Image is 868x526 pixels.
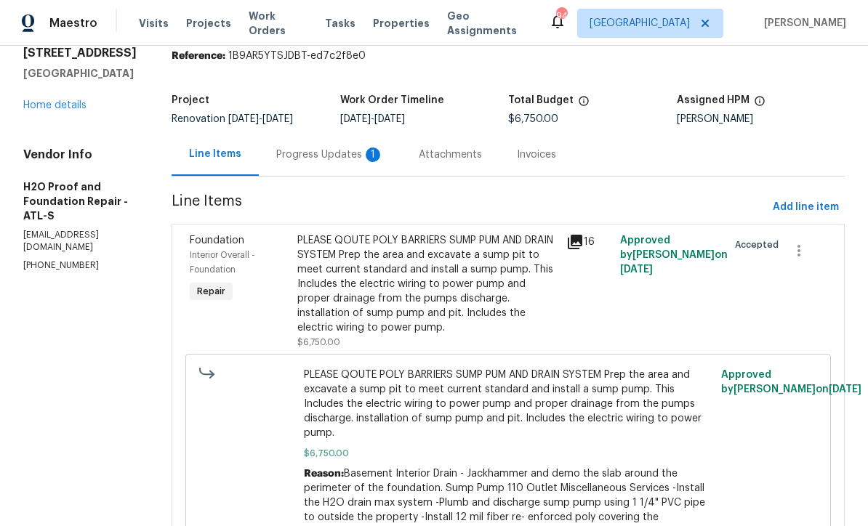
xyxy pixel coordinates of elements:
[366,147,380,162] div: 1
[172,49,845,63] div: 1B9AR5YTSJDBT-ed7c2f8e0
[754,95,765,114] span: The hpm assigned to this work order.
[677,95,750,105] h5: Assigned HPM
[189,147,241,161] div: Line Items
[340,114,371,124] span: [DATE]
[677,114,845,124] div: [PERSON_NAME]
[721,370,861,394] span: Approved by [PERSON_NAME] on
[374,114,405,124] span: [DATE]
[23,147,137,162] h4: Vendor Info
[172,194,767,221] span: Line Items
[191,284,231,299] span: Repair
[262,114,293,124] span: [DATE]
[23,259,137,272] p: [PHONE_NUMBER]
[304,446,713,461] span: $6,750.00
[373,16,430,31] span: Properties
[190,251,255,274] span: Interior Overall - Foundation
[566,233,611,251] div: 16
[758,16,846,31] span: [PERSON_NAME]
[508,114,558,124] span: $6,750.00
[23,100,87,110] a: Home details
[23,179,137,223] h5: H2O Proof and Foundation Repair - ATL-S
[304,469,344,479] span: Reason:
[517,147,556,162] div: Invoices
[340,95,444,105] h5: Work Order Timeline
[228,114,293,124] span: -
[773,198,839,217] span: Add line item
[276,147,384,162] div: Progress Updates
[172,51,225,61] b: Reference:
[249,9,308,38] span: Work Orders
[508,95,574,105] h5: Total Budget
[49,16,97,31] span: Maestro
[590,16,690,31] span: [GEOGRAPHIC_DATA]
[297,338,340,347] span: $6,750.00
[578,95,590,114] span: The total cost of line items that have been proposed by Opendoor. This sum includes line items th...
[23,66,137,81] h5: [GEOGRAPHIC_DATA]
[172,114,293,124] span: Renovation
[419,147,482,162] div: Attachments
[620,264,653,275] span: [DATE]
[172,95,209,105] h5: Project
[304,368,713,440] span: PLEASE QOUTE POLY BARRIERS SUMP PUM AND DRAIN SYSTEM Prep the area and excavate a sump pit to mee...
[23,46,137,60] h2: [STREET_ADDRESS]
[556,9,566,23] div: 94
[735,238,784,252] span: Accepted
[829,384,861,394] span: [DATE]
[447,9,531,38] span: Geo Assignments
[139,16,169,31] span: Visits
[190,235,244,246] span: Foundation
[620,235,728,275] span: Approved by [PERSON_NAME] on
[325,18,355,28] span: Tasks
[228,114,259,124] span: [DATE]
[340,114,405,124] span: -
[297,233,558,335] div: PLEASE QOUTE POLY BARRIERS SUMP PUM AND DRAIN SYSTEM Prep the area and excavate a sump pit to mee...
[186,16,231,31] span: Projects
[767,194,845,221] button: Add line item
[23,229,137,254] p: [EMAIL_ADDRESS][DOMAIN_NAME]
